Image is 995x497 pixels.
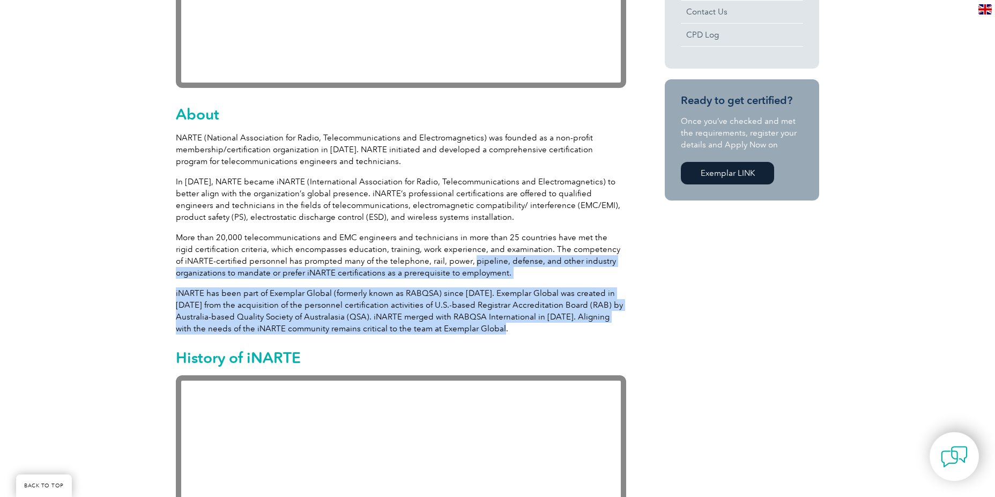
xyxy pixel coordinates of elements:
a: Exemplar LINK [681,162,774,184]
a: CPD Log [681,24,803,46]
h3: Ready to get certified? [681,94,803,107]
h2: History of iNARTE [176,349,626,366]
img: en [978,4,992,14]
p: Once you’ve checked and met the requirements, register your details and Apply Now on [681,115,803,151]
a: BACK TO TOP [16,474,72,497]
h2: About [176,106,626,123]
a: Contact Us [681,1,803,23]
p: iNARTE has been part of Exemplar Global (formerly known as RABQSA) since [DATE]. Exemplar Global ... [176,287,626,335]
p: NARTE (National Association for Radio, Telecommunications and Electromagnetics) was founded as a ... [176,132,626,167]
p: More than 20,000 telecommunications and EMC engineers and technicians in more than 25 countries h... [176,232,626,279]
p: In [DATE], NARTE became iNARTE (International Association for Radio, Telecommunications and Elect... [176,176,626,223]
img: contact-chat.png [941,443,968,470]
